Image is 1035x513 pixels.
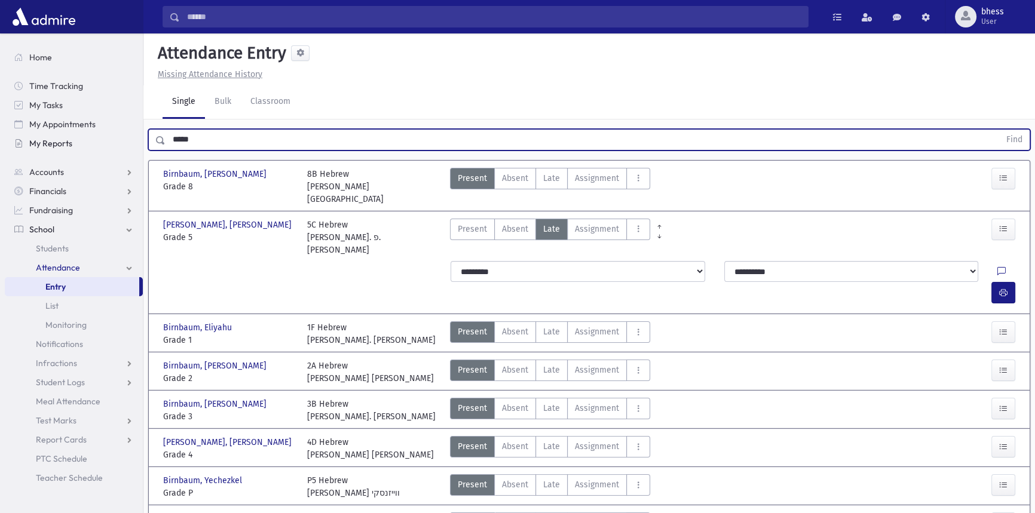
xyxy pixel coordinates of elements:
span: bhess [981,7,1004,17]
span: Notifications [36,339,83,349]
span: Grade 1 [163,334,295,346]
span: [PERSON_NAME], [PERSON_NAME] [163,219,294,231]
span: User [981,17,1004,26]
span: School [29,224,54,235]
div: AttTypes [450,398,650,423]
span: Assignment [575,325,619,338]
a: Meal Attendance [5,392,143,411]
span: Test Marks [36,415,76,426]
div: AttTypes [450,474,650,499]
span: Late [543,364,560,376]
div: P5 Hebrew [PERSON_NAME] ווייזנסקי [307,474,400,499]
a: Notifications [5,334,143,354]
span: My Appointments [29,119,96,130]
span: Late [543,172,560,185]
a: My Reports [5,134,143,153]
u: Missing Attendance History [158,69,262,79]
span: Present [458,478,487,491]
input: Search [180,6,808,27]
span: Birnbaum, [PERSON_NAME] [163,398,269,410]
a: List [5,296,143,315]
span: My Tasks [29,100,63,110]
div: 2A Hebrew [PERSON_NAME] [PERSON_NAME] [307,360,434,385]
span: Grade 2 [163,372,295,385]
span: Birnbaum, [PERSON_NAME] [163,360,269,372]
div: 1F Hebrew [PERSON_NAME]. [PERSON_NAME] [307,321,436,346]
div: AttTypes [450,360,650,385]
span: Birnbaum, Yechezkel [163,474,244,487]
span: Infractions [36,358,77,368]
span: Absent [502,223,528,235]
span: Students [36,243,69,254]
span: Absent [502,364,528,376]
span: Assignment [575,478,619,491]
span: Present [458,440,487,453]
span: List [45,300,59,311]
span: Accounts [29,167,64,177]
span: Grade 3 [163,410,295,423]
span: Teacher Schedule [36,472,103,483]
a: Home [5,48,143,67]
span: Report Cards [36,434,87,445]
a: My Appointments [5,115,143,134]
div: 8B Hebrew [PERSON_NAME] [GEOGRAPHIC_DATA] [307,168,439,205]
span: Time Tracking [29,81,83,91]
span: Late [543,440,560,453]
a: Classroom [241,85,300,119]
div: 3B Hebrew [PERSON_NAME]. [PERSON_NAME] [307,398,436,423]
span: Late [543,223,560,235]
span: Present [458,402,487,414]
a: Financials [5,182,143,201]
a: Student Logs [5,373,143,392]
span: Absent [502,402,528,414]
div: AttTypes [450,168,650,205]
span: PTC Schedule [36,453,87,464]
span: Entry [45,281,66,292]
a: Single [163,85,205,119]
span: Assignment [575,402,619,414]
a: Infractions [5,354,143,373]
div: 5C Hebrew [PERSON_NAME]. פ. [PERSON_NAME] [307,219,439,256]
a: My Tasks [5,96,143,115]
div: AttTypes [450,321,650,346]
span: Late [543,478,560,491]
span: Grade P [163,487,295,499]
span: Present [458,325,487,338]
span: Grade 5 [163,231,295,244]
img: AdmirePro [10,5,78,29]
span: Assignment [575,364,619,376]
a: Students [5,239,143,258]
button: Find [999,130,1030,150]
span: Absent [502,440,528,453]
span: Absent [502,478,528,491]
a: Teacher Schedule [5,468,143,487]
span: Assignment [575,172,619,185]
span: Assignment [575,223,619,235]
span: Home [29,52,52,63]
div: AttTypes [450,219,650,256]
div: AttTypes [450,436,650,461]
a: Fundraising [5,201,143,220]
span: Late [543,402,560,414]
span: Grade 4 [163,449,295,461]
span: Present [458,172,487,185]
span: Late [543,325,560,338]
a: Entry [5,277,139,296]
a: Monitoring [5,315,143,334]
a: Accounts [5,162,143,182]
span: Financials [29,186,66,196]
span: Birnbaum, Eliyahu [163,321,234,334]
span: Student Logs [36,377,85,388]
span: Meal Attendance [36,396,100,407]
a: Report Cards [5,430,143,449]
a: Missing Attendance History [153,69,262,79]
h5: Attendance Entry [153,43,286,63]
span: Assignment [575,440,619,453]
span: Present [458,223,487,235]
a: Attendance [5,258,143,277]
span: Present [458,364,487,376]
div: 4D Hebrew [PERSON_NAME] [PERSON_NAME] [307,436,434,461]
a: Test Marks [5,411,143,430]
span: Grade 8 [163,180,295,193]
span: Absent [502,172,528,185]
